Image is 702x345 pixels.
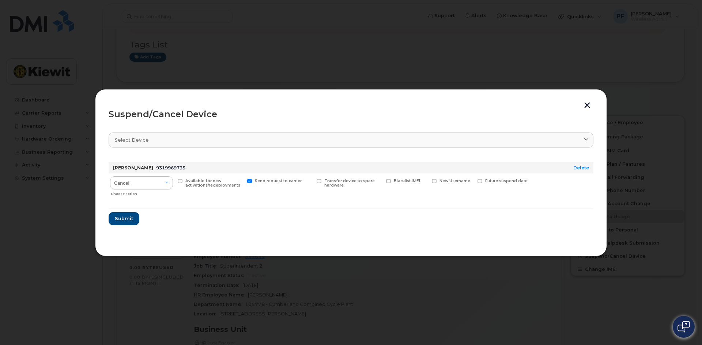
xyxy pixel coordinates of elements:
[439,179,470,183] span: New Username
[113,165,153,170] strong: [PERSON_NAME]
[678,321,690,333] img: Open chat
[308,179,312,183] input: Transfer device to spare hardware
[485,179,528,183] span: Future suspend date
[324,179,375,188] span: Transfer device to spare hardware
[469,179,472,183] input: Future suspend date
[185,179,240,188] span: Available for new activations/redeployments
[238,179,242,183] input: Send request to carrier
[109,110,593,119] div: Suspend/Cancel Device
[377,179,381,183] input: Blacklist IMEI
[573,165,589,170] a: Delete
[169,179,173,183] input: Available for new activations/redeployments
[156,165,185,170] span: 9319969735
[109,212,139,225] button: Submit
[423,179,427,183] input: New Username
[111,188,173,197] div: Choose action
[394,179,420,183] span: Blacklist IMEI
[255,179,302,183] span: Send request to carrier
[115,215,133,222] span: Submit
[109,133,593,147] a: Select device
[115,137,149,143] span: Select device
